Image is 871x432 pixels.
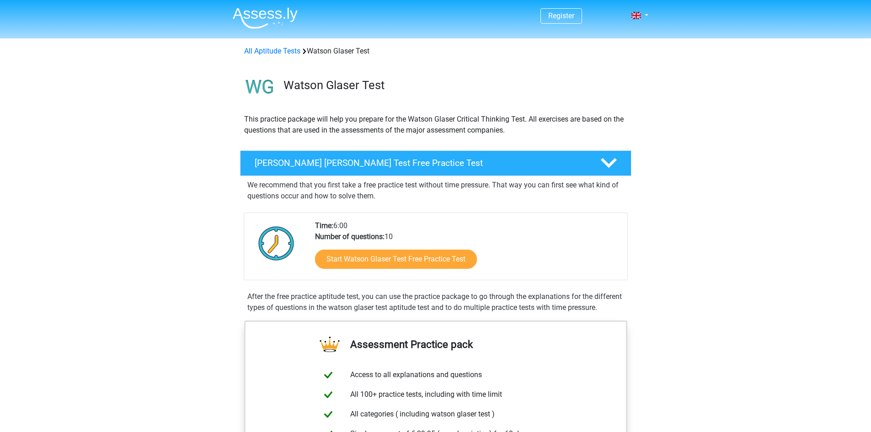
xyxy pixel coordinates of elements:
a: Start Watson Glaser Test Free Practice Test [315,250,477,269]
p: This practice package will help you prepare for the Watson Glaser Critical Thinking Test. All exe... [244,114,627,136]
img: Assessly [233,7,298,29]
div: Watson Glaser Test [240,46,631,57]
b: Time: [315,221,333,230]
h3: Watson Glaser Test [283,78,624,92]
img: watson glaser test [240,68,279,107]
a: Register [548,11,574,20]
p: We recommend that you first take a free practice test without time pressure. That way you can fir... [247,180,624,202]
a: All Aptitude Tests [244,47,300,55]
h4: [PERSON_NAME] [PERSON_NAME] Test Free Practice Test [255,158,586,168]
a: [PERSON_NAME] [PERSON_NAME] Test Free Practice Test [236,150,635,176]
div: 6:00 10 [308,220,627,280]
b: Number of questions: [315,232,385,241]
div: After the free practice aptitude test, you can use the practice package to go through the explana... [244,291,628,313]
img: Clock [253,220,299,266]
